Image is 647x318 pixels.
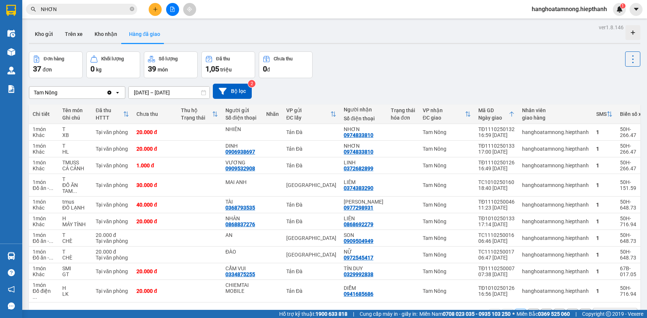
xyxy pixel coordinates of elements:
button: file-add [166,3,179,16]
div: Tản Đà [286,218,336,224]
div: 1 [596,235,613,241]
div: DINH [225,143,259,149]
div: 06:46 [DATE] [478,238,515,244]
button: aim [183,3,196,16]
div: Tam Nông [423,202,471,208]
div: Tại văn phòng [96,288,129,294]
strong: 0708 023 035 - 0935 103 250 [443,311,511,317]
div: Số điện thoại [344,116,383,121]
span: đ [267,67,270,73]
div: TĐ1110250133 [478,143,515,149]
div: HL [62,149,88,155]
div: T [62,126,88,132]
div: Tại văn phòng [96,182,129,188]
div: Tản Đà [286,288,336,294]
div: giao hàng [522,115,589,121]
button: Đã thu1,05 triệu [201,51,255,78]
div: CÁ CẢNH [62,165,88,171]
div: 20.000 đ [136,288,174,294]
button: caret-down [630,3,643,16]
div: ĐỒ LẠNH [62,205,88,211]
div: hanghoatamnong.hiepthanh [522,288,589,294]
div: Ngày giao [478,115,509,121]
img: solution-icon [7,85,15,93]
span: ... [49,238,53,244]
span: Hỗ trợ kỹ thuật: [279,310,347,318]
button: Kho nhận [89,25,123,43]
th: Toggle SortBy [177,104,222,124]
img: warehouse-icon [7,30,15,37]
span: Miền Nam [419,310,511,318]
button: Kho gửi [29,25,59,43]
div: Tại văn phòng [96,255,129,261]
div: ver 1.8.146 [599,23,624,31]
div: Thu hộ [181,107,212,113]
div: 16:59 [DATE] [478,132,515,138]
div: DIỄM [344,285,383,291]
div: 0368793535 [225,205,255,211]
div: Khác [33,149,55,155]
div: NHƠN [344,126,383,132]
div: ĐÀO [225,249,259,255]
div: 0906938697 [225,149,255,155]
div: TMUSS [62,160,88,165]
span: search [31,7,36,12]
span: plus [153,7,158,12]
div: Đã thu [96,107,123,113]
div: 0974833810 [344,149,373,155]
span: caret-down [633,6,640,13]
div: 18:40 [DATE] [478,185,515,191]
img: warehouse-icon [7,48,15,56]
div: 07:38 [DATE] [478,271,515,277]
span: ... [49,255,53,261]
div: Số điện thoại [225,115,259,121]
th: Toggle SortBy [92,104,133,124]
div: 1 [596,129,613,135]
div: T [62,232,88,238]
div: Tam Nông [423,146,471,152]
span: ... [49,185,53,191]
div: NỮ [344,249,383,255]
span: kg [96,67,102,73]
div: 16:49 [DATE] [478,165,515,171]
div: HTTT [96,115,123,121]
div: Tam Nông [423,129,471,135]
div: CẨM VUI [225,265,259,271]
div: LIÊN [344,215,383,221]
div: Mã GD [478,107,509,113]
div: 1 [596,218,613,224]
img: warehouse-icon [7,67,15,74]
span: | [575,310,577,318]
div: Chi tiết [33,111,55,117]
span: aim [187,7,192,12]
div: hanghoatamnong.hiepthanh [522,218,589,224]
input: Selected Tam Nông. [58,89,59,96]
div: 1 món [33,215,55,221]
button: plus [149,3,162,16]
div: 1 món [33,160,55,165]
button: Chưa thu0đ [259,51,313,78]
div: 1.000 đ [136,163,174,168]
div: NHƠN [344,143,383,149]
div: Tam Nông [34,89,57,96]
span: file-add [170,7,175,12]
div: MAI ANH [225,179,259,185]
span: | [353,310,354,318]
div: SMI [62,265,88,271]
div: 16:56 [DATE] [478,291,515,297]
div: Tam Nông [423,218,471,224]
div: Tam Nông [423,235,471,241]
div: Đồ ăn - nước uống [33,185,55,191]
div: 1 [596,182,613,188]
div: CHÈ [62,255,88,261]
span: 37 [33,64,41,73]
div: 0868837276 [225,221,255,227]
div: 1 món [33,232,55,238]
div: Đơn hàng [44,56,64,61]
div: 1 món [33,265,55,271]
div: Số lượng [159,56,178,61]
div: ĐỒ ĂN TAM NÔNG THU BAGA 30K [62,182,88,194]
div: Đã thu [216,56,230,61]
sup: 2 [248,80,255,87]
div: Tam Nông [423,182,471,188]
